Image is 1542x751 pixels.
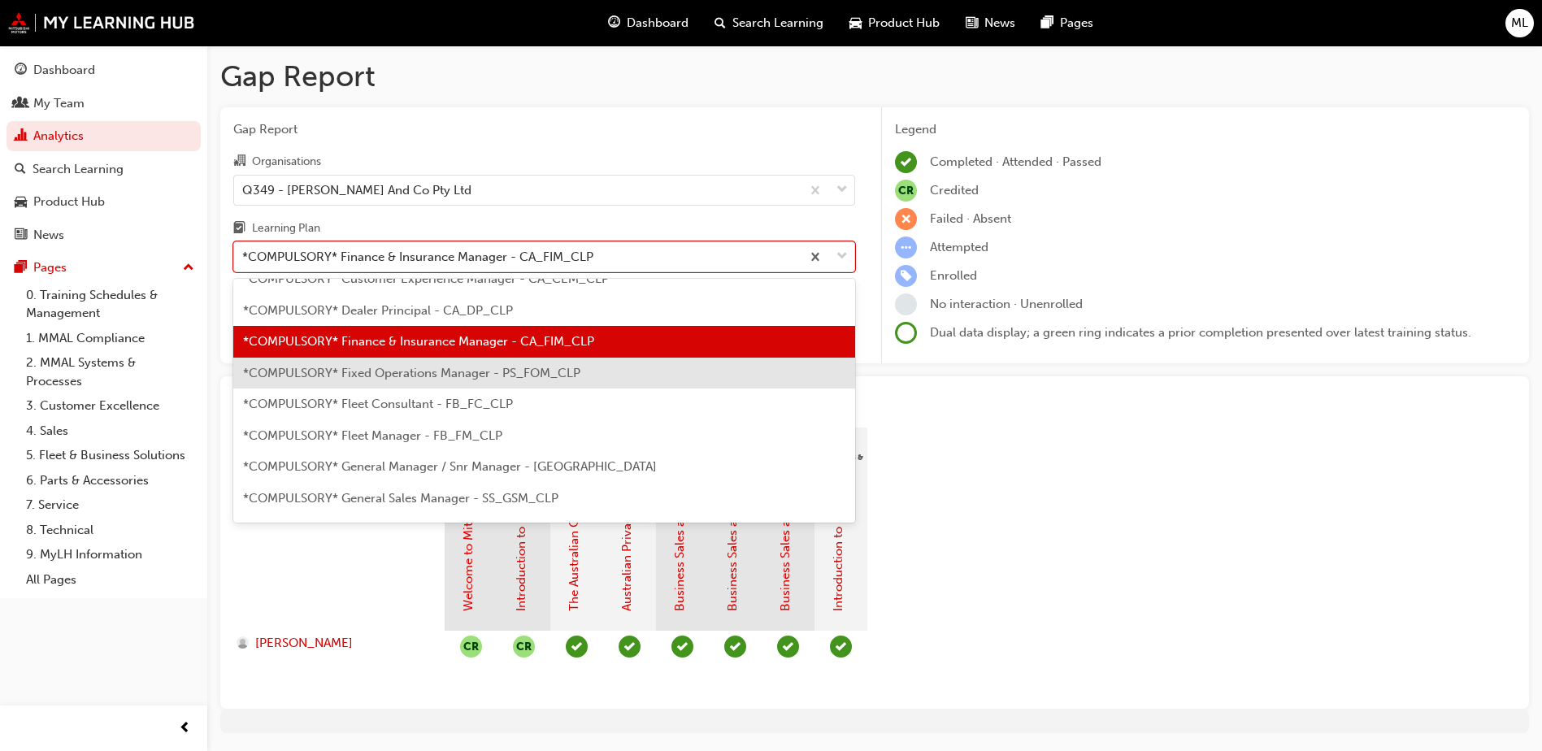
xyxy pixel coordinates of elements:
[243,428,502,443] span: *COMPULSORY* Fleet Manager - FB_FM_CLP
[243,459,657,474] span: *COMPULSORY* General Manager / Snr Manager - [GEOGRAPHIC_DATA]
[237,634,429,653] a: [PERSON_NAME]
[179,718,191,739] span: prev-icon
[7,89,201,119] a: My Team
[715,13,726,33] span: search-icon
[671,636,693,658] span: learningRecordVerb_COMPLETE-icon
[895,151,917,173] span: learningRecordVerb_COMPLETE-icon
[836,246,848,267] span: down-icon
[15,163,26,177] span: search-icon
[930,240,988,254] span: Attempted
[33,61,95,80] div: Dashboard
[7,154,201,184] a: Search Learning
[566,636,588,658] span: learningRecordVerb_PASS-icon
[233,120,855,139] span: Gap Report
[849,13,862,33] span: car-icon
[895,120,1516,139] div: Legend
[183,258,194,279] span: up-icon
[20,393,201,419] a: 3. Customer Excellence
[243,334,594,349] span: *COMPULSORY* Finance & Insurance Manager - CA_FIM_CLP
[1060,14,1093,33] span: Pages
[20,419,201,444] a: 4. Sales
[15,228,27,243] span: news-icon
[243,397,513,411] span: *COMPULSORY* Fleet Consultant - FB_FC_CLP
[8,12,195,33] img: mmal
[513,636,535,658] button: null-icon
[930,183,979,198] span: Credited
[20,518,201,543] a: 8. Technical
[243,366,580,380] span: *COMPULSORY* Fixed Operations Manager - PS_FOM_CLP
[7,253,201,283] button: Pages
[930,154,1101,169] span: Completed · Attended · Passed
[15,129,27,144] span: chart-icon
[732,14,823,33] span: Search Learning
[233,222,245,237] span: learningplan-icon
[33,258,67,277] div: Pages
[252,154,321,170] div: Organisations
[20,283,201,326] a: 0. Training Schedules & Management
[233,154,245,169] span: organisation-icon
[15,97,27,111] span: people-icon
[20,542,201,567] a: 9. MyLH Information
[930,268,977,283] span: Enrolled
[1041,13,1053,33] span: pages-icon
[930,297,1083,311] span: No interaction · Unenrolled
[33,193,105,211] div: Product Hub
[953,7,1028,40] a: news-iconNews
[1505,9,1534,37] button: ML
[777,636,799,658] span: learningRecordVerb_COMPLETE-icon
[20,350,201,393] a: 2. MMAL Systems & Processes
[20,326,201,351] a: 1. MMAL Compliance
[895,208,917,230] span: learningRecordVerb_FAIL-icon
[33,226,64,245] div: News
[895,180,917,202] span: null-icon
[1028,7,1106,40] a: pages-iconPages
[895,293,917,315] span: learningRecordVerb_NONE-icon
[15,63,27,78] span: guage-icon
[33,160,124,179] div: Search Learning
[595,7,702,40] a: guage-iconDashboard
[1511,14,1528,33] span: ML
[7,55,201,85] a: Dashboard
[619,636,641,658] span: learningRecordVerb_PASS-icon
[895,237,917,258] span: learningRecordVerb_ATTEMPT-icon
[7,187,201,217] a: Product Hub
[15,261,27,276] span: pages-icon
[460,636,482,658] button: null-icon
[831,441,845,611] a: Introduction to MiDealerAssist
[15,195,27,210] span: car-icon
[252,220,320,237] div: Learning Plan
[243,303,513,318] span: *COMPULSORY* Dealer Principal - CA_DP_CLP
[984,14,1015,33] span: News
[836,180,848,201] span: down-icon
[930,325,1471,340] span: Dual data display; a green ring indicates a prior completion presented over latest training status.
[243,491,558,506] span: *COMPULSORY* General Sales Manager - SS_GSM_CLP
[627,14,688,33] span: Dashboard
[220,59,1529,94] h1: Gap Report
[868,14,940,33] span: Product Hub
[724,636,746,658] span: learningRecordVerb_COMPLETE-icon
[930,211,1011,226] span: Failed · Absent
[20,468,201,493] a: 6. Parts & Accessories
[608,13,620,33] span: guage-icon
[20,493,201,518] a: 7. Service
[243,271,609,286] span: *COMPULSORY* Customer Experience Manager - CA_CEM_CLP
[895,265,917,287] span: learningRecordVerb_ENROLL-icon
[242,180,471,199] div: Q349 - [PERSON_NAME] And Co Pty Ltd
[242,248,593,267] div: *COMPULSORY* Finance & Insurance Manager - CA_FIM_CLP
[7,121,201,151] a: Analytics
[243,522,623,536] span: *COMPULSORY* Marketing Manager / Mktg Staff - CA_MMMS_CLP
[255,634,353,653] span: [PERSON_NAME]
[20,567,201,593] a: All Pages
[7,220,201,250] a: News
[20,443,201,468] a: 5. Fleet & Business Solutions
[836,7,953,40] a: car-iconProduct Hub
[830,636,852,658] span: learningRecordVerb_PASS-icon
[7,52,201,253] button: DashboardMy TeamAnalyticsSearch LearningProduct HubNews
[702,7,836,40] a: search-iconSearch Learning
[966,13,978,33] span: news-icon
[33,94,85,113] div: My Team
